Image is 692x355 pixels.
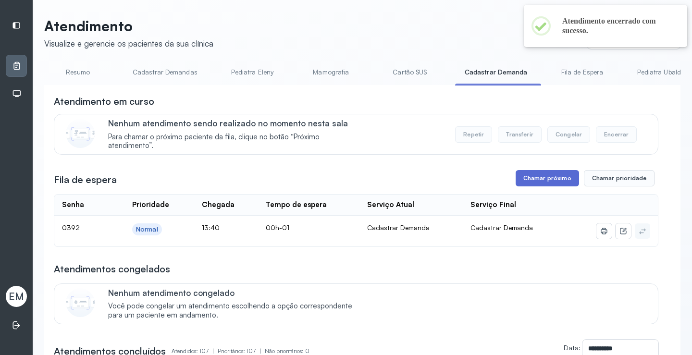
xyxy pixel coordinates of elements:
p: Atendimento [44,17,213,35]
a: Pediatra Eleny [219,64,286,80]
h2: Atendimento encerrado com sucesso. [562,16,672,36]
button: Congelar [547,126,590,143]
div: Serviço Atual [367,200,414,209]
span: Cadastrar Demanda [470,223,533,232]
button: Chamar prioridade [584,170,655,186]
span: Para chamar o próximo paciente da fila, clique no botão “Próximo atendimento”. [108,133,362,151]
label: Data: [564,343,581,352]
h3: Atendimentos congelados [54,262,170,276]
a: Resumo [44,64,111,80]
span: 00h-01 [266,223,289,232]
h3: Fila de espera [54,173,117,186]
div: Serviço Final [470,200,516,209]
a: Fila de Espera [549,64,616,80]
h3: Atendimento em curso [54,95,154,108]
p: Nenhum atendimento congelado [108,288,362,298]
a: Cartão SUS [376,64,444,80]
div: Senha [62,200,84,209]
div: Chegada [202,200,235,209]
span: EM [9,290,24,303]
span: | [212,347,214,355]
img: Imagem de CalloutCard [66,288,95,317]
img: Imagem de CalloutCard [66,119,95,148]
p: Nenhum atendimento sendo realizado no momento nesta sala [108,118,362,128]
button: Repetir [455,126,492,143]
span: | [259,347,261,355]
div: Visualize e gerencie os pacientes da sua clínica [44,38,213,49]
div: Prioridade [132,200,169,209]
a: Mamografia [297,64,365,80]
span: 13:40 [202,223,220,232]
button: Encerrar [596,126,637,143]
a: Cadastrar Demandas [123,64,207,80]
button: Transferir [498,126,542,143]
div: Normal [136,225,158,233]
button: Chamar próximo [516,170,579,186]
span: 0392 [62,223,80,232]
div: Cadastrar Demanda [367,223,455,232]
a: Cadastrar Demanda [455,64,537,80]
div: Tempo de espera [266,200,327,209]
span: Você pode congelar um atendimento escolhendo a opção correspondente para um paciente em andamento. [108,302,362,320]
